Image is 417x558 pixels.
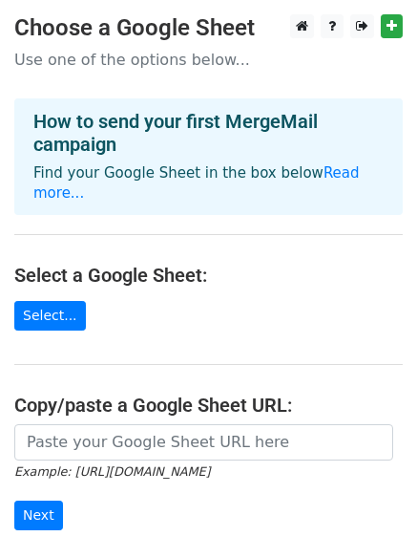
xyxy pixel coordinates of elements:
[33,163,384,204] p: Find your Google Sheet in the box below
[14,264,403,287] h4: Select a Google Sheet:
[14,464,210,479] small: Example: [URL][DOMAIN_NAME]
[14,14,403,42] h3: Choose a Google Sheet
[14,424,393,461] input: Paste your Google Sheet URL here
[14,50,403,70] p: Use one of the options below...
[33,110,384,156] h4: How to send your first MergeMail campaign
[33,164,360,202] a: Read more...
[14,394,403,417] h4: Copy/paste a Google Sheet URL:
[14,501,63,530] input: Next
[14,301,86,331] a: Select...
